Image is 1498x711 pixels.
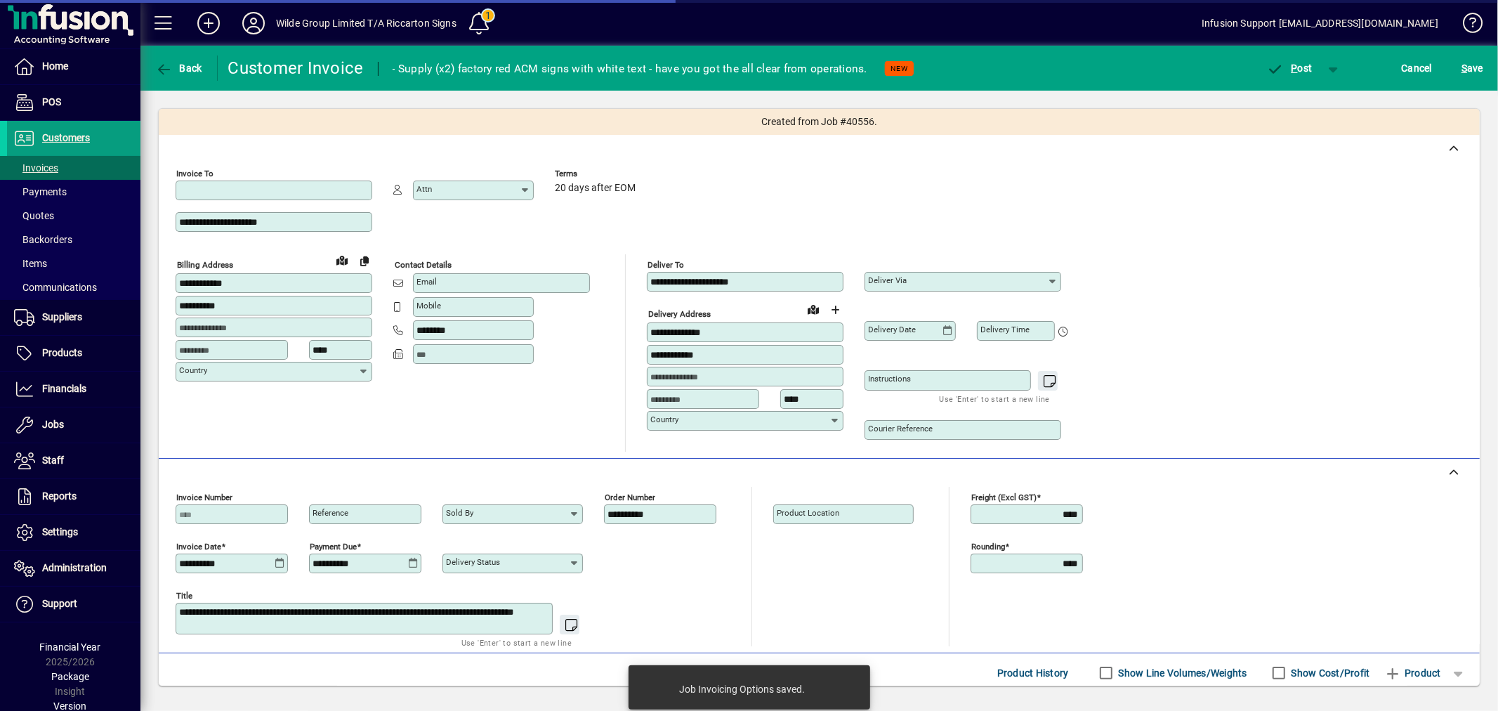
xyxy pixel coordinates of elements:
[7,336,140,371] a: Products
[891,64,908,73] span: NEW
[1384,662,1441,684] span: Product
[7,85,140,120] a: POS
[176,493,232,502] mat-label: Invoice number
[868,374,911,384] mat-label: Instructions
[7,204,140,228] a: Quotes
[761,115,877,129] span: Created from Job #40556.
[7,156,140,180] a: Invoices
[980,325,1030,334] mat-label: Delivery time
[14,258,47,269] span: Items
[777,508,839,518] mat-label: Product location
[353,249,376,272] button: Copy to Delivery address
[51,671,89,682] span: Package
[940,391,1050,407] mat-hint: Use 'Enter' to start a new line
[7,252,140,275] a: Items
[1377,660,1448,686] button: Product
[14,186,67,197] span: Payments
[42,347,82,358] span: Products
[1402,57,1433,79] span: Cancel
[650,415,678,424] mat-label: Country
[176,542,221,552] mat-label: Invoice date
[868,275,907,285] mat-label: Deliver via
[176,591,192,601] mat-label: Title
[1452,3,1480,48] a: Knowledge Base
[42,490,77,502] span: Reports
[7,49,140,84] a: Home
[1458,56,1487,81] button: Save
[42,132,90,143] span: Customers
[416,277,437,287] mat-label: Email
[155,63,202,74] span: Back
[555,183,636,194] span: 20 days after EOM
[40,641,101,653] span: Financial Year
[7,180,140,204] a: Payments
[605,493,655,502] mat-label: Order number
[42,311,82,322] span: Suppliers
[310,542,357,552] mat-label: Payment due
[14,210,54,221] span: Quotes
[179,365,207,375] mat-label: Country
[331,249,353,271] a: View on map
[648,260,684,270] mat-label: Deliver To
[42,419,64,430] span: Jobs
[1292,63,1298,74] span: P
[7,372,140,407] a: Financials
[14,282,97,293] span: Communications
[42,60,68,72] span: Home
[997,662,1069,684] span: Product History
[393,58,867,80] div: - Supply (x2) factory red ACM signs with white text - have you got the all clear from operations.
[176,169,213,178] mat-label: Invoice To
[276,12,456,34] div: Wilde Group Limited T/A Riccarton Signs
[14,162,58,174] span: Invoices
[7,551,140,586] a: Administration
[7,515,140,550] a: Settings
[971,542,1005,552] mat-label: Rounding
[1461,63,1467,74] span: S
[42,455,64,466] span: Staff
[7,228,140,252] a: Backorders
[7,443,140,478] a: Staff
[42,96,61,107] span: POS
[7,300,140,335] a: Suppliers
[7,479,140,514] a: Reports
[555,169,639,178] span: Terms
[992,660,1075,686] button: Product History
[1267,63,1313,74] span: ost
[231,11,276,36] button: Profile
[152,56,206,81] button: Back
[7,275,140,299] a: Communications
[802,298,824,320] a: View on map
[140,56,218,81] app-page-header-button: Back
[1398,56,1436,81] button: Cancel
[824,299,847,321] button: Choose address
[679,682,805,696] div: Job Invoicing Options saved.
[461,634,572,651] mat-hint: Use 'Enter' to start a new line
[313,508,348,518] mat-label: Reference
[1260,56,1320,81] button: Post
[42,383,86,394] span: Financials
[42,598,77,609] span: Support
[868,424,933,433] mat-label: Courier Reference
[228,57,364,79] div: Customer Invoice
[1116,666,1247,680] label: Show Line Volumes/Weights
[446,508,473,518] mat-label: Sold by
[416,301,441,311] mat-label: Mobile
[7,407,140,443] a: Jobs
[1289,666,1370,680] label: Show Cost/Profit
[186,11,231,36] button: Add
[42,526,78,537] span: Settings
[42,562,107,573] span: Administration
[416,184,432,194] mat-label: Attn
[446,557,500,567] mat-label: Delivery status
[868,325,916,334] mat-label: Delivery date
[1461,57,1483,79] span: ave
[971,493,1037,502] mat-label: Freight (excl GST)
[7,587,140,622] a: Support
[1202,12,1438,34] div: Infusion Support [EMAIL_ADDRESS][DOMAIN_NAME]
[14,234,72,245] span: Backorders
